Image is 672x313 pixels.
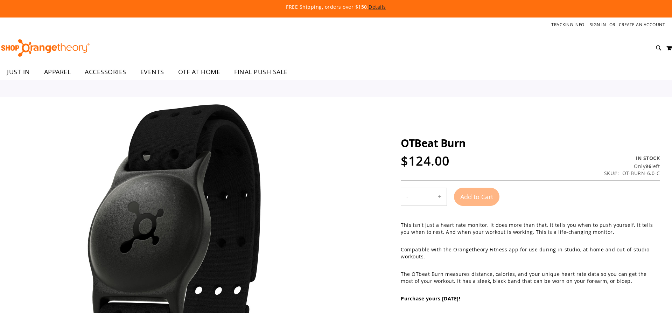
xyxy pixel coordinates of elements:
a: ACCESSORIES [78,64,133,80]
div: Availability [604,155,660,162]
b: Purchase yours [DATE]! [401,295,460,302]
button: Decrease product quantity [401,188,414,206]
a: APPAREL [37,64,78,80]
span: JUST IN [7,64,30,80]
strong: 96 [645,163,651,169]
a: Create an Account [619,22,665,28]
a: Sign In [590,22,606,28]
p: This isn't just a heart rate monitor. It does more than that. It tells you when to push yourself.... [401,222,660,236]
div: Only 96 left [604,163,660,170]
div: OT-BURN-6.0-C [622,170,660,177]
span: ACCESSORIES [85,64,126,80]
span: APPAREL [44,64,71,80]
strong: SKU [604,170,619,176]
input: Product quantity [414,188,433,205]
span: OTBeat Burn [401,136,466,150]
button: Increase product quantity [433,188,447,206]
span: OTF AT HOME [178,64,220,80]
span: FINAL PUSH SALE [234,64,288,80]
p: Compatible with the Orangetheory Fitness app for use during in-studio, at-home and out-of-studio ... [401,246,660,260]
p: The OTbeat Burn measures distance, calories, and your unique heart rate data so you can get the m... [401,271,660,285]
span: $124.00 [401,152,450,169]
a: FINAL PUSH SALE [227,64,295,80]
span: In stock [636,155,660,161]
a: Details [369,4,386,10]
span: EVENTS [140,64,164,80]
p: FREE Shipping, orders over $150. [126,4,546,11]
a: OTF AT HOME [171,64,227,80]
a: Tracking Info [551,22,584,28]
a: EVENTS [133,64,171,80]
